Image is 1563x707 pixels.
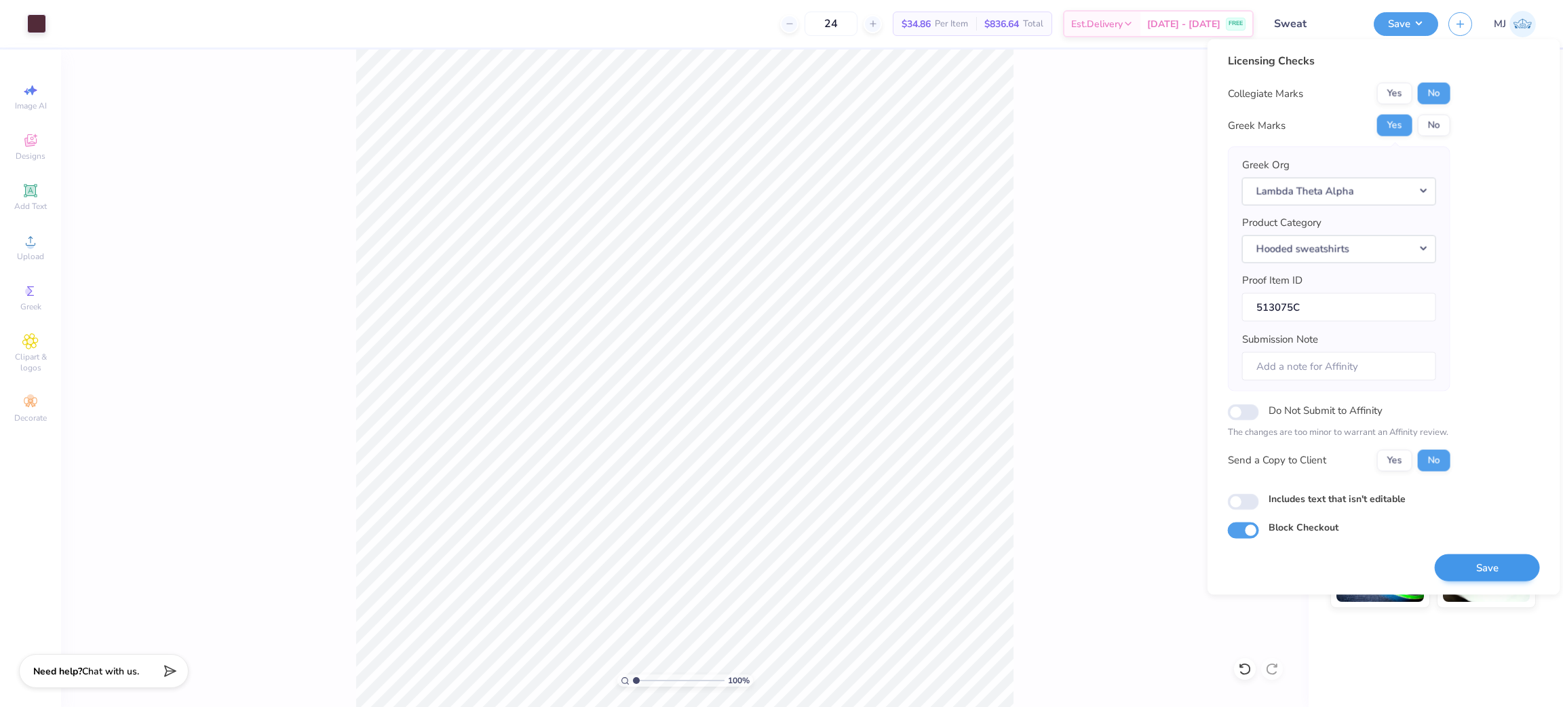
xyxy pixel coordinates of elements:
p: The changes are too minor to warrant an Affinity review. [1228,426,1450,440]
span: Add Text [14,201,47,212]
span: $34.86 [902,17,931,31]
span: Per Item [935,17,968,31]
button: No [1418,449,1450,471]
span: Est. Delivery [1071,17,1123,31]
span: FREE [1229,19,1243,28]
label: Submission Note [1242,332,1318,347]
label: Proof Item ID [1242,273,1302,288]
button: Hooded sweatshirts [1242,235,1436,263]
input: Add a note for Affinity [1242,351,1436,381]
a: MJ [1494,11,1536,37]
span: Greek [20,301,41,312]
div: Send a Copy to Client [1228,453,1326,468]
label: Product Category [1242,215,1321,231]
span: Designs [16,151,45,161]
button: Yes [1377,83,1412,104]
span: Decorate [14,413,47,423]
label: Block Checkout [1269,520,1338,534]
button: Lambda Theta Alpha [1242,177,1436,205]
img: Mark Joshua Mullasgo [1509,11,1536,37]
button: Save [1435,554,1540,581]
button: No [1418,83,1450,104]
span: Upload [17,251,44,262]
div: Greek Marks [1228,117,1286,133]
button: Yes [1377,449,1412,471]
div: Licensing Checks [1228,53,1450,69]
button: Save [1374,12,1438,36]
input: Untitled Design [1264,10,1364,37]
div: Collegiate Marks [1228,85,1303,101]
button: No [1418,115,1450,136]
span: MJ [1494,16,1506,32]
span: [DATE] - [DATE] [1147,17,1220,31]
span: Image AI [15,100,47,111]
span: Total [1023,17,1043,31]
span: 100 % [728,674,750,687]
span: Clipart & logos [7,351,54,373]
span: $836.64 [984,17,1019,31]
label: Includes text that isn't editable [1269,491,1406,505]
strong: Need help? [33,665,82,678]
label: Do Not Submit to Affinity [1269,402,1383,419]
span: Chat with us. [82,665,139,678]
label: Greek Org [1242,157,1290,173]
input: – – [805,12,857,36]
button: Yes [1377,115,1412,136]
